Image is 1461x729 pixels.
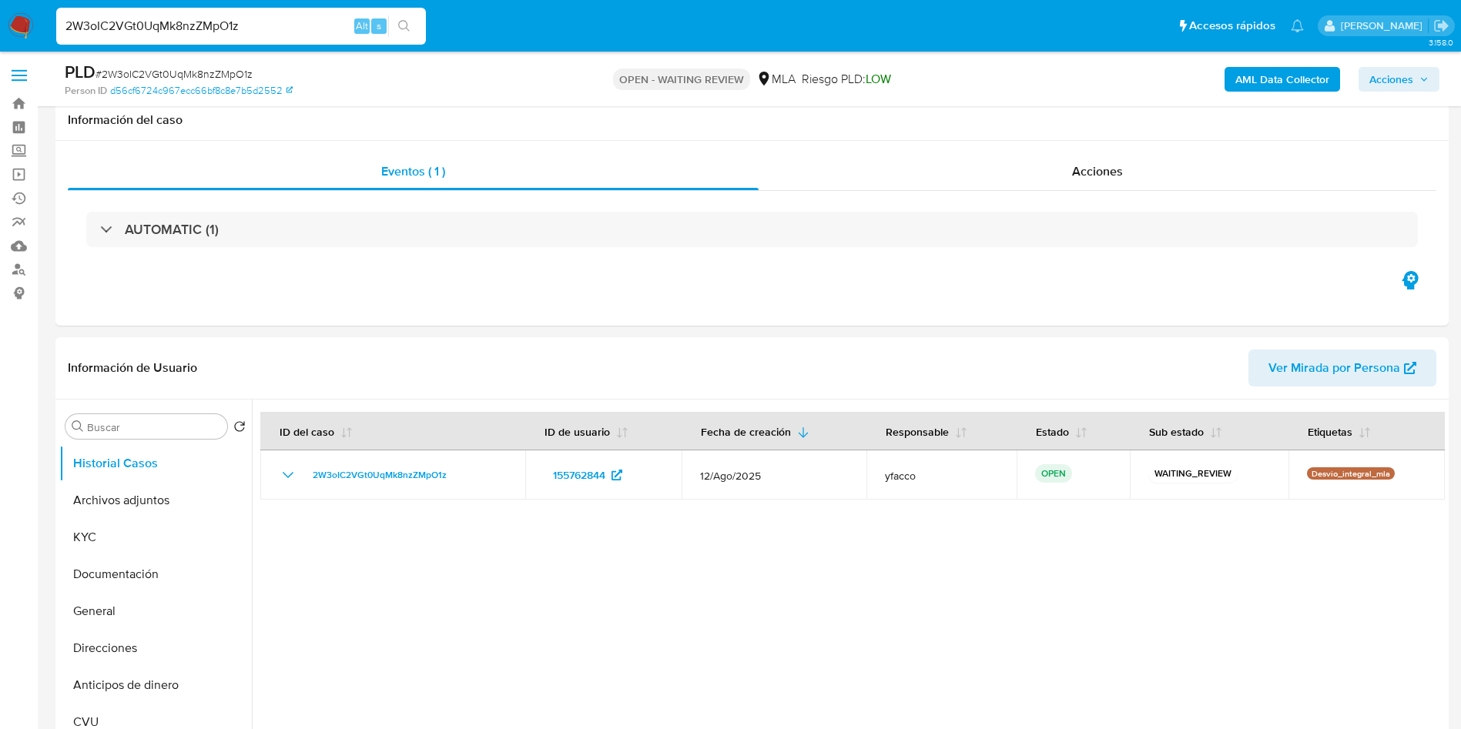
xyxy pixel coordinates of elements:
[1369,67,1413,92] span: Acciones
[86,212,1418,247] div: AUTOMATIC (1)
[65,59,96,84] b: PLD
[59,630,252,667] button: Direcciones
[381,162,445,180] span: Eventos ( 1 )
[1235,67,1329,92] b: AML Data Collector
[1433,18,1449,34] a: Salir
[56,16,426,36] input: Buscar usuario o caso...
[1225,67,1340,92] button: AML Data Collector
[59,556,252,593] button: Documentación
[59,667,252,704] button: Anticipos de dinero
[356,18,368,33] span: Alt
[1248,349,1436,386] button: Ver Mirada por Persona
[59,519,252,556] button: KYC
[59,445,252,482] button: Historial Casos
[125,221,219,238] h3: AUTOMATIC (1)
[1341,18,1428,33] p: yesica.facco@mercadolibre.com
[65,84,107,98] b: Person ID
[59,482,252,519] button: Archivos adjuntos
[1291,19,1304,32] a: Notificaciones
[68,112,1436,128] h1: Información del caso
[233,420,246,437] button: Volver al orden por defecto
[756,71,796,88] div: MLA
[110,84,293,98] a: d56cf6724c967ecc66bf8c8e7b5d2552
[1359,67,1439,92] button: Acciones
[72,420,84,433] button: Buscar
[377,18,381,33] span: s
[1072,162,1123,180] span: Acciones
[96,66,253,82] span: # 2W3oIC2VGt0UqMk8nzZMpO1z
[59,593,252,630] button: General
[613,69,750,90] p: OPEN - WAITING REVIEW
[68,360,197,376] h1: Información de Usuario
[388,15,420,37] button: search-icon
[1268,349,1400,386] span: Ver Mirada por Persona
[802,71,891,88] span: Riesgo PLD:
[866,70,891,88] span: LOW
[1189,18,1275,34] span: Accesos rápidos
[87,420,221,434] input: Buscar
